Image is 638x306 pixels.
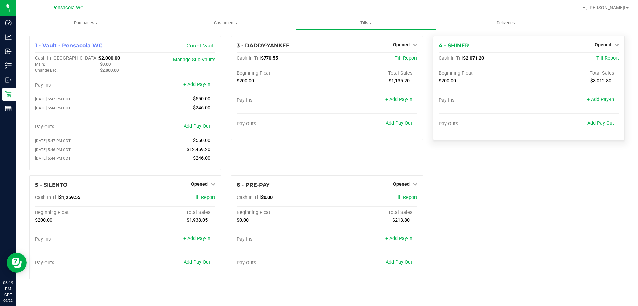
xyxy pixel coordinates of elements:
span: [DATE] 5:44 PM CDT [35,156,71,161]
span: $0.00 [261,195,273,200]
div: Pay-Ins [237,236,327,242]
span: 6 - PRE-PAY [237,182,270,188]
div: Beginning Float [439,70,529,76]
inline-svg: Inbound [5,48,12,55]
inline-svg: Analytics [5,34,12,40]
a: Tills [296,16,436,30]
a: + Add Pay-In [587,97,614,102]
span: Pensacola WC [52,5,83,11]
div: Pay-Ins [35,236,125,242]
span: Hi, [PERSON_NAME]! [582,5,625,10]
span: $2,000.00 [100,68,119,73]
div: Beginning Float [237,210,327,216]
inline-svg: Reports [5,105,12,112]
span: 1 - Vault - Pensacola WC [35,42,103,49]
span: $200.00 [237,78,254,84]
span: [DATE] 5:47 PM CDT [35,138,71,143]
span: 5 - SILENTO [35,182,68,188]
div: Beginning Float [237,70,327,76]
span: Cash In Till [237,195,261,200]
span: $0.00 [100,62,111,67]
span: Purchases [16,20,156,26]
span: $2,000.00 [99,55,120,61]
span: $1,259.55 [59,195,80,200]
inline-svg: Inventory [5,62,12,69]
span: Opened [595,42,611,47]
span: Main: [35,62,45,67]
span: $3,012.80 [590,78,611,84]
span: Deliveries [488,20,524,26]
a: Manage Sub-Vaults [173,57,215,63]
div: Total Sales [125,210,216,216]
span: 3 - DADDY-YANKEE [237,42,290,49]
a: + Add Pay-Out [584,120,614,126]
span: Opened [191,181,208,187]
a: + Add Pay-In [385,236,412,241]
p: 06:19 PM CDT [3,280,13,298]
div: Pay-Outs [35,260,125,266]
div: Pay-Outs [35,124,125,130]
span: Cash In Till [237,55,261,61]
span: $770.55 [261,55,278,61]
span: Tills [296,20,435,26]
div: Total Sales [529,70,619,76]
span: Opened [393,181,410,187]
a: Till Report [596,55,619,61]
div: Total Sales [327,70,417,76]
div: Pay-Ins [237,97,327,103]
span: Change Bag: [35,68,58,73]
div: Pay-Ins [439,97,529,103]
span: Opened [393,42,410,47]
iframe: Resource center [7,253,27,273]
span: $2,071.20 [463,55,484,61]
span: $1,938.05 [187,217,208,223]
a: Till Report [395,55,417,61]
a: + Add Pay-Out [180,123,210,129]
span: $213.80 [392,217,410,223]
span: Cash In Till [35,195,59,200]
p: 09/22 [3,298,13,303]
span: $246.00 [193,105,210,111]
span: $246.00 [193,155,210,161]
a: Purchases [16,16,156,30]
inline-svg: Dashboard [5,19,12,26]
a: + Add Pay-Out [382,259,412,265]
a: + Add Pay-Out [382,120,412,126]
a: Deliveries [436,16,576,30]
span: $200.00 [439,78,456,84]
a: Till Report [395,195,417,200]
a: + Add Pay-In [183,82,210,87]
span: [DATE] 5:46 PM CDT [35,147,71,152]
span: 4 - SHINER [439,42,469,49]
span: Customers [156,20,295,26]
a: + Add Pay-In [385,97,412,102]
div: Pay-Outs [237,121,327,127]
div: Pay-Ins [35,82,125,88]
a: + Add Pay-Out [180,259,210,265]
span: Cash In [GEOGRAPHIC_DATA]: [35,55,99,61]
span: [DATE] 5:44 PM CDT [35,106,71,110]
div: Pay-Outs [439,121,529,127]
a: Till Report [193,195,215,200]
a: Count Vault [187,43,215,49]
span: Cash In Till [439,55,463,61]
inline-svg: Outbound [5,77,12,83]
span: $0.00 [237,217,249,223]
span: $200.00 [35,217,52,223]
span: $550.00 [193,96,210,102]
a: + Add Pay-In [183,236,210,241]
span: $550.00 [193,138,210,143]
inline-svg: Retail [5,91,12,98]
span: $12,459.20 [187,147,210,152]
div: Pay-Outs [237,260,327,266]
div: Beginning Float [35,210,125,216]
span: $1,135.20 [389,78,410,84]
div: Total Sales [327,210,417,216]
a: Customers [156,16,296,30]
span: [DATE] 5:47 PM CDT [35,97,71,101]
